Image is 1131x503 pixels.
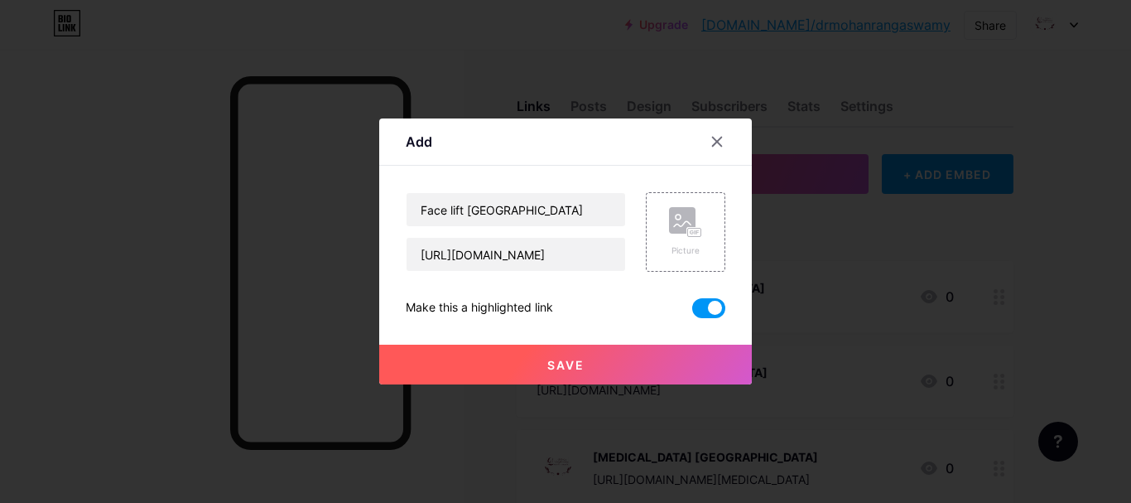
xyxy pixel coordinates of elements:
div: Picture [669,244,702,257]
button: Save [379,345,752,385]
div: Make this a highlighted link [406,298,553,318]
input: URL [407,238,625,271]
input: Title [407,193,625,226]
div: Add [406,132,432,152]
span: Save [547,358,585,372]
